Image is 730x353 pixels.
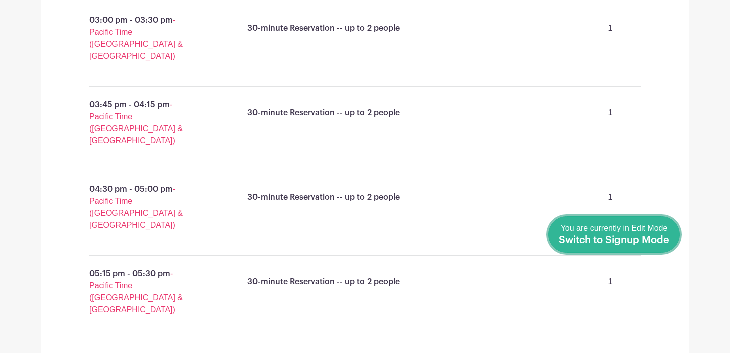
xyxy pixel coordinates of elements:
[588,272,633,292] p: 1
[588,103,633,123] p: 1
[247,107,400,119] p: 30-minute Reservation -- up to 2 people
[247,276,400,288] p: 30-minute Reservation -- up to 2 people
[65,179,215,235] p: 04:30 pm - 05:00 pm
[588,187,633,207] p: 1
[89,269,183,314] span: - Pacific Time ([GEOGRAPHIC_DATA] & [GEOGRAPHIC_DATA])
[89,16,183,60] span: - Pacific Time ([GEOGRAPHIC_DATA] & [GEOGRAPHIC_DATA])
[247,191,400,203] p: 30-minute Reservation -- up to 2 people
[89,100,183,145] span: - Pacific Time ([GEOGRAPHIC_DATA] & [GEOGRAPHIC_DATA])
[247,22,400,34] p: 30-minute Reservation -- up to 2 people
[559,235,669,245] span: Switch to Signup Mode
[65,95,215,151] p: 03:45 pm - 04:15 pm
[548,216,680,253] a: You are currently in Edit Mode Switch to Signup Mode
[588,18,633,38] p: 1
[559,224,669,245] span: You are currently in Edit Mode
[65,264,215,320] p: 05:15 pm - 05:30 pm
[65,10,215,66] p: 03:00 pm - 03:30 pm
[89,185,183,229] span: - Pacific Time ([GEOGRAPHIC_DATA] & [GEOGRAPHIC_DATA])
